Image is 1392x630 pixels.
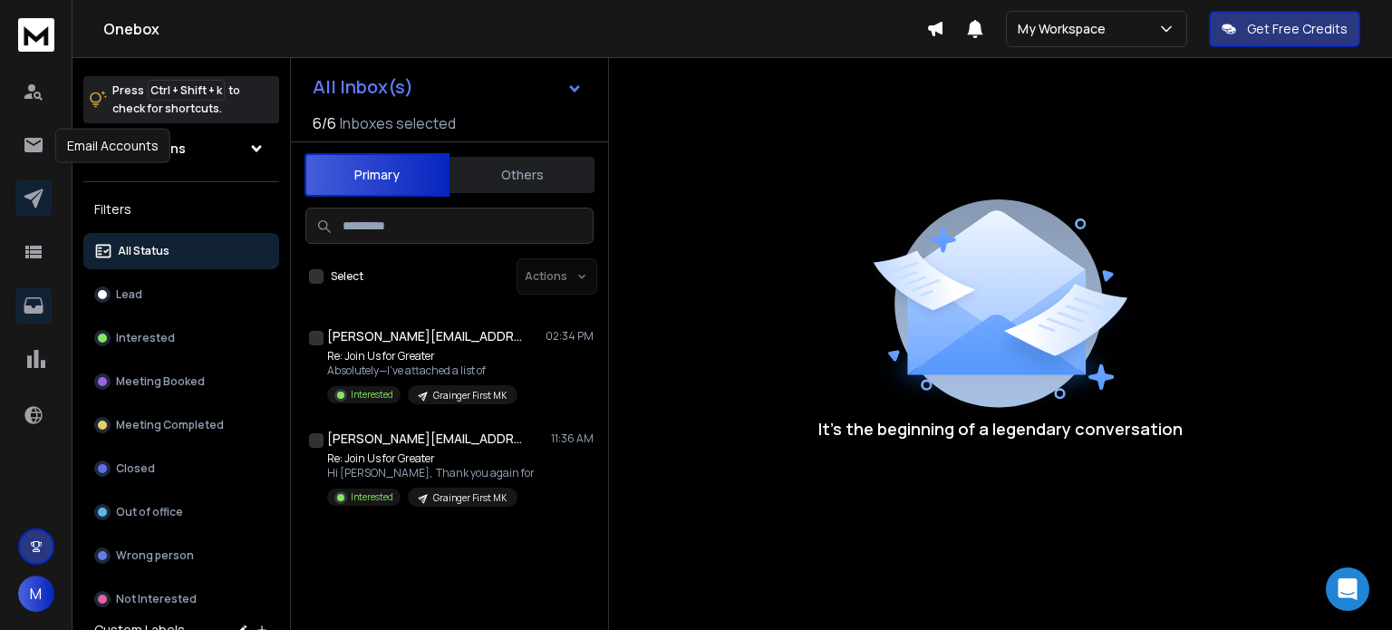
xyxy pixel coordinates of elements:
button: M [18,576,54,612]
p: Not Interested [116,592,197,606]
h3: Filters [83,197,279,222]
h1: Onebox [103,18,926,40]
p: 02:34 PM [546,329,594,344]
p: Wrong person [116,548,194,563]
button: Out of office [83,494,279,530]
img: logo [18,18,54,52]
p: My Workspace [1018,20,1113,38]
div: Open Intercom Messenger [1326,567,1369,611]
button: All Status [83,233,279,269]
p: 11:36 AM [551,431,594,446]
button: Lead [83,276,279,313]
button: Get Free Credits [1209,11,1360,47]
p: All Status [118,244,169,258]
button: Closed [83,451,279,487]
p: Hi [PERSON_NAME], Thank you again for [327,466,535,480]
span: Ctrl + Shift + k [148,80,225,101]
p: Meeting Booked [116,374,205,389]
button: Interested [83,320,279,356]
p: Closed [116,461,155,476]
h3: Inboxes selected [340,112,456,134]
h1: [PERSON_NAME][EMAIL_ADDRESS][DOMAIN_NAME] [327,430,527,448]
p: It’s the beginning of a legendary conversation [818,416,1183,441]
div: Email Accounts [55,129,170,163]
span: 6 / 6 [313,112,336,134]
p: Lead [116,287,142,302]
p: Interested [351,388,393,402]
p: Press to check for shortcuts. [112,82,240,118]
p: Re: Join Us for Greater [327,349,517,363]
button: Meeting Completed [83,407,279,443]
p: Grainger First MK [433,491,507,505]
button: All Inbox(s) [298,69,597,105]
button: Others [449,155,594,195]
p: Meeting Completed [116,418,224,432]
h1: All Inbox(s) [313,78,413,96]
button: All Campaigns [83,131,279,167]
label: Select [331,269,363,284]
p: Interested [351,490,393,504]
p: Absolutely—I’ve attached a list of [327,363,517,378]
h1: [PERSON_NAME][EMAIL_ADDRESS][DOMAIN_NAME] +1 [327,327,527,345]
p: Out of office [116,505,183,519]
button: Not Interested [83,581,279,617]
p: Get Free Credits [1247,20,1348,38]
p: Re: Join Us for Greater [327,451,535,466]
button: Wrong person [83,538,279,574]
button: Meeting Booked [83,363,279,400]
p: Interested [116,331,175,345]
button: Primary [304,153,449,197]
p: Grainger First MK [433,389,507,402]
